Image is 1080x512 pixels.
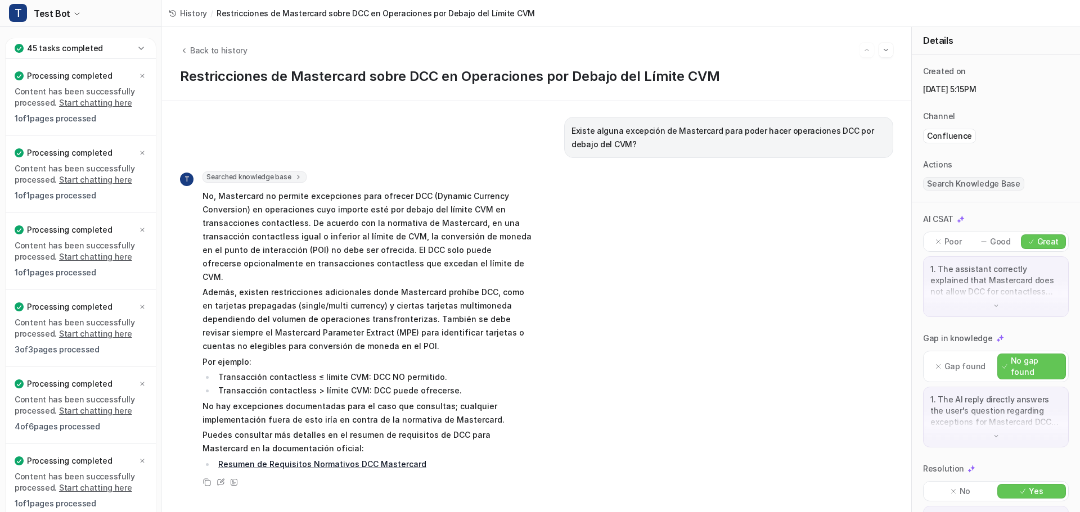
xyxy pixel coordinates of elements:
span: Restricciones de Mastercard sobre DCC en Operaciones por Debajo del Límite CVM [217,7,535,19]
p: Content has been successfully processed. [15,240,147,262]
li: Transacción contactless > límite CVM: DCC puede ofrecerse. [215,384,532,397]
a: Resumen de Requisitos Normativos DCC Mastercard [218,459,426,469]
p: Content has been successfully processed. [15,471,147,493]
p: Processing completed [27,455,112,466]
a: Chat [4,34,157,49]
img: Previous session [863,45,871,55]
a: Start chatting here [59,175,132,184]
span: Search Knowledge Base [923,177,1024,191]
p: 1 of 1 pages processed [15,190,147,201]
p: Además, existen restricciones adicionales donde Mastercard prohíbe DCC, como en tarjetas prepagad... [202,286,532,353]
p: Puedes consultar más detalles en el resumen de requisitos de DCC para Mastercard en la documentac... [202,428,532,455]
p: Existe alguna excepción de Mastercard para poder hacer operaciones DCC por debajo del CVM? [571,124,886,151]
span: History [180,7,207,19]
p: Actions [923,159,952,170]
p: Content has been successfully processed. [15,86,147,108]
p: No gap found [1011,355,1061,378]
p: Channel [923,111,955,122]
span: Test Bot [34,6,70,21]
a: Start chatting here [59,98,132,107]
a: Start chatting here [59,483,132,492]
span: Searched knowledge base [202,171,307,183]
p: 45 tasks completed [27,43,103,54]
p: Processing completed [27,378,112,389]
h1: Restricciones de Mastercard sobre DCC en Operaciones por Debajo del Límite CVM [180,69,893,85]
p: 1 of 1 pages processed [15,267,147,278]
p: 1. The assistant correctly explained that Mastercard does not allow DCC for contactless transacti... [930,264,1061,297]
p: [DATE] 5:15PM [923,84,1069,95]
p: Resolution [923,463,964,474]
span: T [180,173,193,186]
p: Processing completed [27,147,112,158]
p: Por ejemplo: [202,355,532,369]
a: Start chatting here [59,252,132,261]
p: Processing completed [27,70,112,81]
a: History [169,7,207,19]
p: Processing completed [27,224,112,235]
p: 3 of 3 pages processed [15,344,147,355]
p: No hay excepciones documentadas para el caso que consultas; cualquier implementación fuera de est... [202,400,532,427]
p: AI CSAT [923,214,953,225]
p: Content has been successfully processed. [15,394,147,416]
p: Poor [944,236,962,247]
button: Go to next session [879,43,893,57]
p: Gap found [944,361,985,372]
p: 4 of 6 pages processed [15,421,147,432]
img: down-arrow [992,302,1000,310]
p: 1 of 1 pages processed [15,113,147,124]
p: Created on [923,66,966,77]
p: 1 of 1 pages processed [15,498,147,509]
p: 1. The AI reply directly answers the user's question regarding exceptions for Mastercard DCC oper... [930,394,1061,428]
img: Next session [882,45,890,55]
p: Content has been successfully processed. [15,163,147,185]
p: Processing completed [27,301,112,312]
a: Start chatting here [59,329,132,338]
p: Good [990,236,1011,247]
span: / [210,7,213,19]
button: Back to history [180,44,247,56]
img: down-arrow [992,432,1000,440]
p: No [960,486,970,497]
p: Content has been successfully processed. [15,317,147,339]
button: Go to previous session [859,43,874,57]
p: Yes [1029,486,1043,497]
p: Gap in knowledge [923,333,993,344]
p: No, Mastercard no permite excepciones para ofrecer DCC (Dynamic Currency Conversion) en operacion... [202,189,532,284]
li: Transacción contactless ≤ límite CVM: DCC NO permitido. [215,370,532,384]
p: Confluence [927,130,972,142]
span: Back to history [190,44,247,56]
div: Details [912,27,1080,55]
span: T [9,4,27,22]
a: Start chatting here [59,406,132,415]
p: Great [1037,236,1059,247]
